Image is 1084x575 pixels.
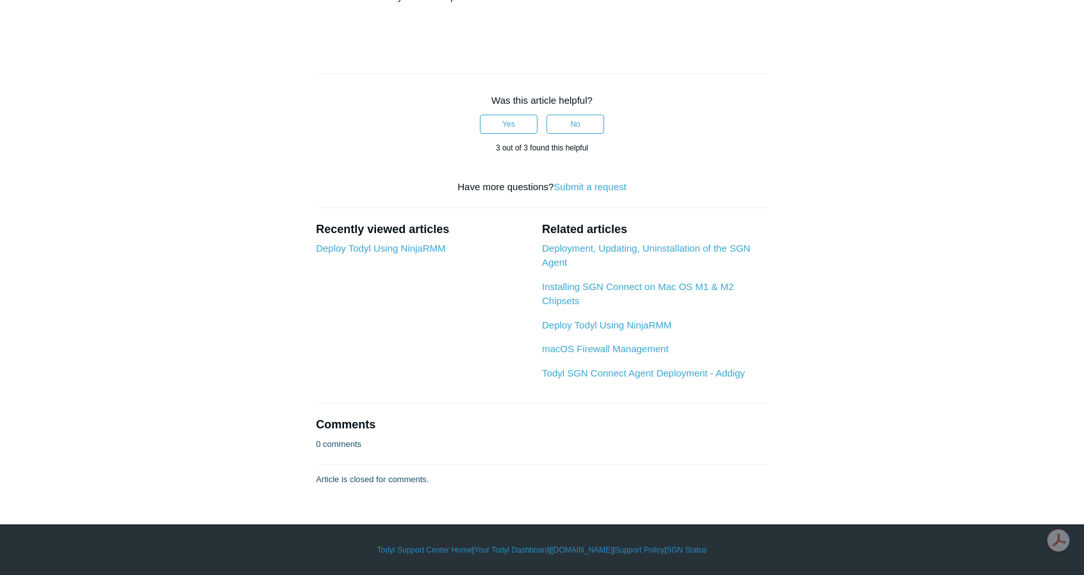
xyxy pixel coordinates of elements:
[316,438,361,451] p: 0 comments
[316,243,445,254] a: Deploy Todyl Using NinjaRMM
[316,180,768,195] div: Have more questions?
[480,115,538,134] button: This article was helpful
[474,544,549,556] a: Your Todyl Dashboard
[377,544,472,556] a: Todyl Support Center Home
[542,320,671,330] a: Deploy Todyl Using NinjaRMM
[316,473,429,486] p: Article is closed for comments.
[170,544,914,556] div: | | | |
[496,143,588,152] span: 3 out of 3 found this helpful
[316,221,529,238] h2: Recently viewed articles
[542,368,745,378] a: Todyl SGN Connect Agent Deployment - Addigy
[615,544,664,556] a: Support Policy
[542,221,768,238] h2: Related articles
[666,544,707,556] a: SGN Status
[551,544,612,556] a: [DOMAIN_NAME]
[542,343,669,354] a: macOS Firewall Management
[542,281,734,307] a: Installing SGN Connect on Mac OS M1 & M2 Chipsets
[491,95,593,106] span: Was this article helpful?
[546,115,604,134] button: This article was not helpful
[316,416,768,433] h2: Comments
[554,181,626,192] a: Submit a request
[542,243,750,268] a: Deployment, Updating, Uninstallation of the SGN Agent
